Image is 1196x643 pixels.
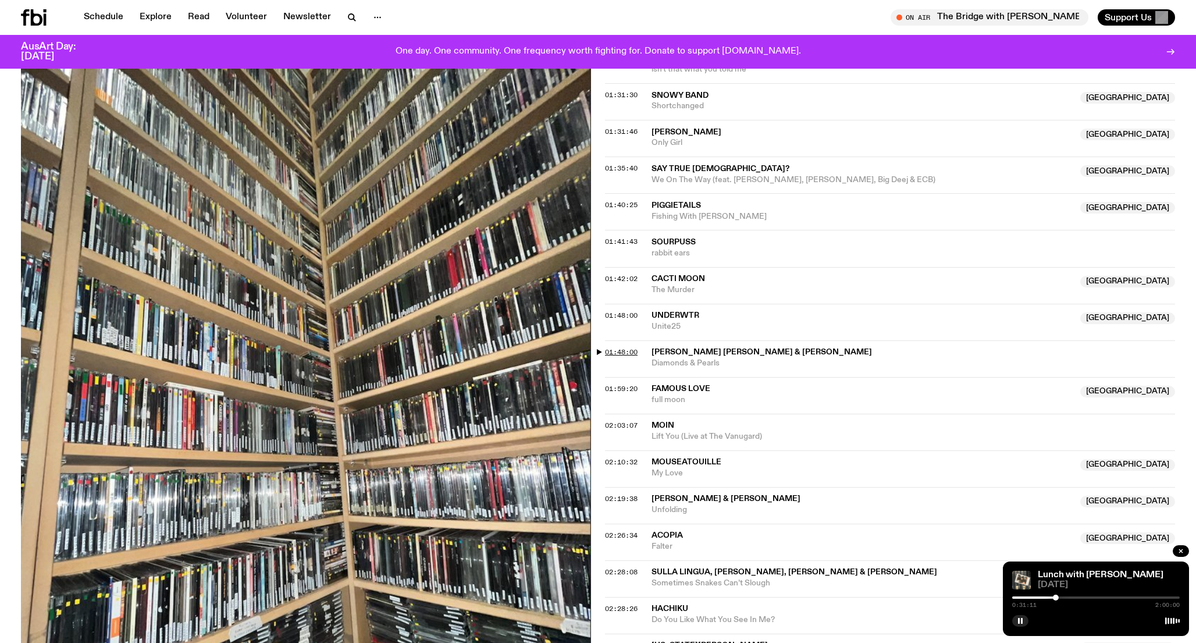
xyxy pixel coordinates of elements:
[77,9,130,26] a: Schedule
[605,164,638,173] span: 01:35:40
[605,129,638,135] button: 01:31:46
[1155,602,1180,608] span: 2:00:00
[1080,386,1175,397] span: [GEOGRAPHIC_DATA]
[605,237,638,246] span: 01:41:43
[652,495,800,503] span: [PERSON_NAME] & [PERSON_NAME]
[652,614,1073,626] span: Do You Like What You See In Me?
[652,505,1073,516] span: Unfolding
[652,578,1175,589] span: Sometimes Snakes Can’t Slough
[652,64,1073,75] span: isn't that what you told me
[605,384,638,393] span: 01:59:20
[1105,12,1152,23] span: Support Us
[652,285,1073,296] span: The Murder
[652,128,721,136] span: [PERSON_NAME]
[652,458,721,466] span: Mouseatouille
[652,431,1175,442] span: Lift You (Live at The Vanugard)
[605,239,638,245] button: 01:41:43
[1080,129,1175,140] span: [GEOGRAPHIC_DATA]
[605,274,638,283] span: 01:42:02
[652,275,705,283] span: Cacti Moon
[1080,496,1175,507] span: [GEOGRAPHIC_DATA]
[605,422,638,429] button: 02:03:07
[652,211,1073,222] span: Fishing With [PERSON_NAME]
[652,395,1073,406] span: full moon
[605,421,638,430] span: 02:03:07
[1038,570,1163,580] a: Lunch with [PERSON_NAME]
[605,311,638,320] span: 01:48:00
[652,421,674,429] span: Moin
[605,92,638,98] button: 01:31:30
[652,541,1073,552] span: Falter
[605,386,638,392] button: 01:59:20
[1038,581,1180,589] span: [DATE]
[396,47,801,57] p: One day. One community. One frequency worth fighting for. Donate to support [DOMAIN_NAME].
[652,165,789,173] span: Say True [DEMOGRAPHIC_DATA]?
[605,165,638,172] button: 01:35:40
[1080,92,1175,104] span: [GEOGRAPHIC_DATA]
[1080,459,1175,471] span: [GEOGRAPHIC_DATA]
[652,238,696,246] span: sourpuss
[605,606,638,612] button: 02:28:26
[605,567,638,577] span: 02:28:08
[219,9,274,26] a: Volunteer
[605,457,638,467] span: 02:10:32
[605,276,638,282] button: 01:42:02
[1012,602,1037,608] span: 0:31:11
[652,385,710,393] span: famous love
[1080,165,1175,177] span: [GEOGRAPHIC_DATA]
[652,91,709,100] span: Snowy Band
[605,531,638,540] span: 02:26:34
[652,311,699,319] span: underwtr
[605,494,638,503] span: 02:19:38
[891,9,1088,26] button: On AirThe Bridge with [PERSON_NAME]
[276,9,338,26] a: Newsletter
[605,312,638,319] button: 01:48:00
[605,604,638,613] span: 02:28:26
[652,175,1073,186] span: We On The Way (feat. [PERSON_NAME], [PERSON_NAME], Big Deej & ECB)
[605,200,638,209] span: 01:40:25
[652,201,701,209] span: Piggietails
[21,42,95,62] h3: AusArt Day: [DATE]
[605,349,638,356] button: 01:48:00
[652,348,872,356] span: [PERSON_NAME] [PERSON_NAME] & [PERSON_NAME]
[652,101,1073,112] span: Shortchanged
[652,358,1175,369] span: Diamonds & Pearls
[1012,571,1031,589] img: A polaroid of Ella Avni in the studio on top of the mixer which is also located in the studio.
[605,532,638,539] button: 02:26:34
[133,9,179,26] a: Explore
[652,321,1073,332] span: Unite25
[1080,312,1175,324] span: [GEOGRAPHIC_DATA]
[652,137,1073,148] span: Only Girl
[605,496,638,502] button: 02:19:38
[1098,9,1175,26] button: Support Us
[652,531,683,539] span: Acopia
[1080,202,1175,214] span: [GEOGRAPHIC_DATA]
[1080,532,1175,544] span: [GEOGRAPHIC_DATA]
[652,248,1175,259] span: rabbit ears
[605,127,638,136] span: 01:31:46
[652,605,688,613] span: Hachiku
[605,202,638,208] button: 01:40:25
[1080,276,1175,287] span: [GEOGRAPHIC_DATA]
[181,9,216,26] a: Read
[605,459,638,466] button: 02:10:32
[652,468,1073,479] span: My Love
[605,347,638,357] span: 01:48:00
[652,568,937,576] span: Sulla Lingua, [PERSON_NAME], [PERSON_NAME] & [PERSON_NAME]
[605,90,638,100] span: 01:31:30
[605,569,638,575] button: 02:28:08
